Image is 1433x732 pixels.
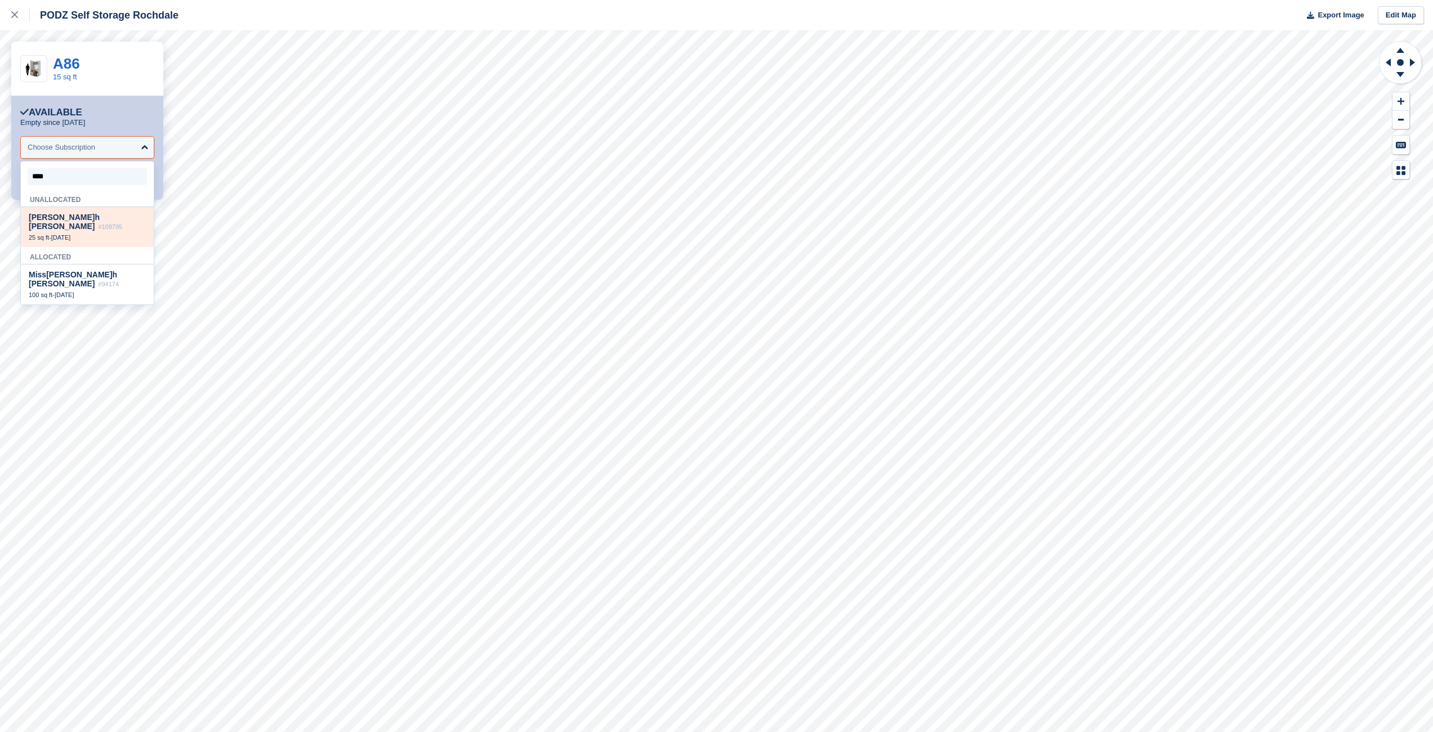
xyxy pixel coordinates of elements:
img: 15-sqft-unit.jpg [21,59,47,79]
button: Zoom In [1392,92,1409,111]
div: Unallocated [21,190,154,207]
span: [DATE] [51,234,71,241]
div: Available [20,107,82,118]
span: #94174 [98,281,119,288]
div: PODZ Self Storage Rochdale [30,8,178,22]
span: h [PERSON_NAME] [29,213,100,231]
a: A86 [53,55,80,72]
div: Allocated [21,247,154,264]
span: Export Image [1318,10,1364,21]
button: Map Legend [1392,161,1409,179]
span: [PERSON_NAME] [29,213,95,222]
div: - [29,291,146,299]
span: [DATE] [55,291,74,298]
span: 25 sq ft [29,234,49,241]
div: - [29,233,146,241]
span: #109795 [98,223,122,230]
span: [PERSON_NAME] [46,270,112,279]
p: Empty since [DATE] [20,118,85,127]
div: Choose Subscription [28,142,95,153]
span: Miss h [PERSON_NAME] [29,270,117,288]
button: Export Image [1300,6,1364,25]
button: Zoom Out [1392,111,1409,129]
a: Edit Map [1378,6,1424,25]
span: 100 sq ft [29,291,52,298]
a: 15 sq ft [53,73,77,81]
button: Keyboard Shortcuts [1392,136,1409,154]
